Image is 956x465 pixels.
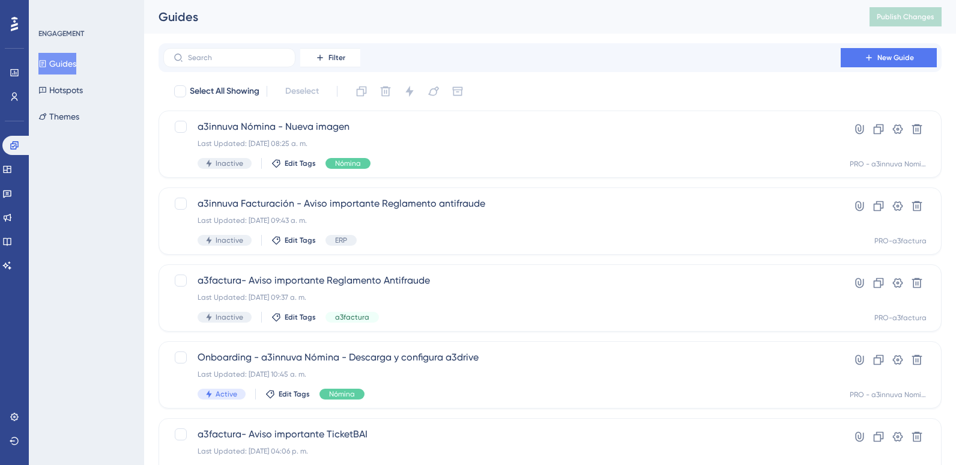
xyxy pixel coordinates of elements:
[216,312,243,322] span: Inactive
[198,293,806,302] div: Last Updated: [DATE] 09:37 a. m.
[877,12,934,22] span: Publish Changes
[198,216,806,225] div: Last Updated: [DATE] 09:43 a. m.
[335,312,369,322] span: a3factura
[274,81,330,102] button: Deselect
[216,389,237,399] span: Active
[198,369,806,379] div: Last Updated: [DATE] 10:45 a. m.
[271,159,316,168] button: Edit Tags
[190,84,259,99] span: Select All Showing
[850,390,927,400] div: PRO - a3innuva Nomina
[38,106,79,127] button: Themes
[877,53,914,62] span: New Guide
[300,48,360,67] button: Filter
[216,236,243,245] span: Inactive
[271,236,316,245] button: Edit Tags
[335,236,347,245] span: ERP
[285,312,316,322] span: Edit Tags
[198,120,806,134] span: a3innuva Nómina - Nueva imagen
[198,427,806,442] span: a3factura- Aviso importante TicketBAI
[285,236,316,245] span: Edit Tags
[850,159,927,169] div: PRO - a3innuva Nomina
[271,312,316,322] button: Edit Tags
[329,389,355,399] span: Nómina
[198,446,806,456] div: Last Updated: [DATE] 04:06 p. m.
[38,79,83,101] button: Hotspots
[874,236,927,246] div: PRO-a3factura
[159,8,840,25] div: Guides
[198,196,806,211] span: a3innuva Facturación - Aviso importante Reglamento antifraude
[328,53,345,62] span: Filter
[198,350,806,365] span: Onboarding - a3innuva Nómina - Descarga y configura a3drive
[198,139,806,148] div: Last Updated: [DATE] 08:25 a. m.
[38,29,84,38] div: ENGAGEMENT
[285,159,316,168] span: Edit Tags
[216,159,243,168] span: Inactive
[198,273,806,288] span: a3factura- Aviso importante Reglamento Antifraude
[188,53,285,62] input: Search
[279,389,310,399] span: Edit Tags
[38,53,76,74] button: Guides
[265,389,310,399] button: Edit Tags
[335,159,361,168] span: Nómina
[841,48,937,67] button: New Guide
[285,84,319,99] span: Deselect
[874,313,927,323] div: PRO-a3factura
[870,7,942,26] button: Publish Changes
